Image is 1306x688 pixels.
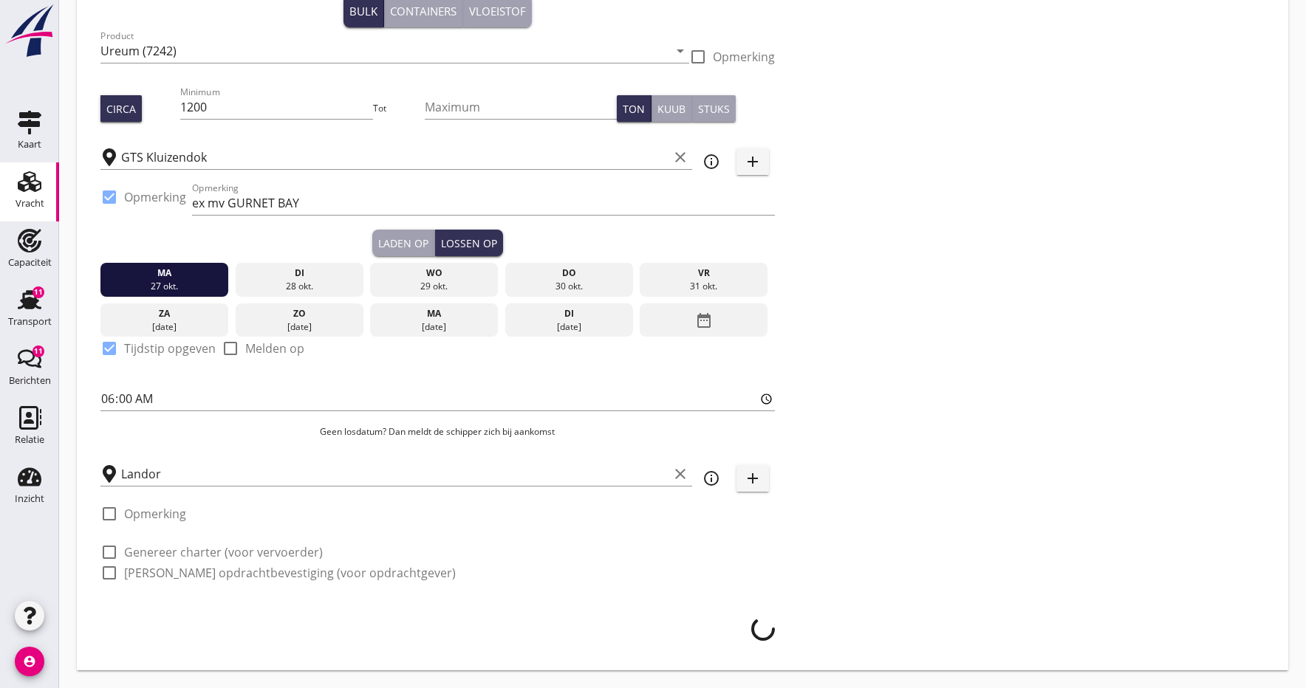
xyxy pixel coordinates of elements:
div: 11 [33,345,44,357]
div: do [508,266,629,280]
div: Berichten [9,376,51,385]
i: add [744,469,762,487]
div: Laden op [378,235,428,251]
label: Opmerking [124,190,186,204]
div: Kaart [18,140,41,149]
div: Transport [8,317,52,326]
i: arrow_drop_down [671,42,689,60]
div: zo [239,307,360,320]
i: clear [671,148,689,166]
div: ma [104,266,225,280]
div: 28 okt. [239,280,360,293]
div: Containers [390,3,457,20]
div: Lossen op [441,235,497,251]
div: Capaciteit [8,258,52,267]
button: Stuks [692,95,736,122]
input: Product [100,39,669,63]
div: za [104,307,225,320]
label: Genereer charter (voor vervoerder) [124,545,323,560]
div: 11 [33,286,44,298]
div: Tot [373,102,425,115]
div: [DATE] [239,320,360,334]
div: Ton [623,101,645,117]
i: date_range [695,307,713,334]
i: add [744,153,762,171]
label: [PERSON_NAME] opdrachtbevestiging (voor opdrachtgever) [124,565,456,580]
label: Opmerking [124,506,186,521]
input: Opmerking [192,191,775,215]
input: Losplaats [121,462,669,486]
div: [DATE] [508,320,629,334]
p: Geen losdatum? Dan meldt de schipper zich bij aankomst [100,425,775,438]
div: Circa [106,101,136,117]
button: Laden op [372,230,435,256]
div: Stuks [698,101,730,117]
div: [DATE] [104,320,225,334]
button: Kuub [652,95,692,122]
input: Maximum [425,95,617,119]
div: Kuub [657,101,686,117]
button: Circa [100,95,142,122]
img: logo-small.a267ee39.svg [3,4,56,58]
div: Relatie [15,435,44,444]
div: 30 okt. [508,280,629,293]
input: Minimum [180,95,372,119]
div: di [239,266,360,280]
div: ma [374,307,495,320]
button: Lossen op [435,230,503,256]
i: info_outline [702,469,720,487]
div: 27 okt. [104,280,225,293]
label: Melden op [245,341,304,356]
div: Vloeistof [469,3,526,20]
label: Tijdstip opgeven [124,341,216,356]
div: Inzicht [15,494,44,503]
div: Vracht [16,199,44,208]
div: wo [374,266,495,280]
button: Ton [617,95,652,122]
input: Laadplaats [121,145,669,169]
label: Opmerking [713,49,775,64]
i: info_outline [702,153,720,171]
div: 31 okt. [643,280,765,293]
i: account_circle [15,647,44,676]
div: vr [643,266,765,280]
div: Bulk [349,3,377,20]
i: clear [671,465,689,483]
div: di [508,307,629,320]
div: 29 okt. [374,280,495,293]
div: [DATE] [374,320,495,334]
